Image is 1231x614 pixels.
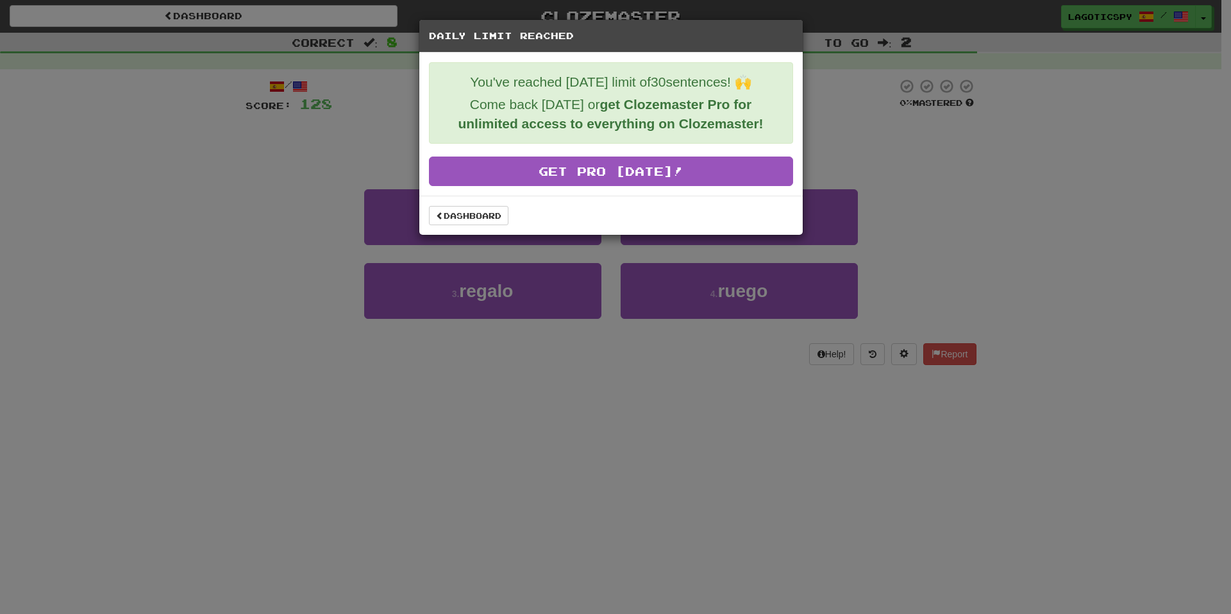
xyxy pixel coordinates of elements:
p: Come back [DATE] or [439,95,783,133]
h5: Daily Limit Reached [429,30,793,42]
p: You've reached [DATE] limit of 30 sentences! 🙌 [439,72,783,92]
a: Get Pro [DATE]! [429,157,793,186]
a: Dashboard [429,206,508,225]
strong: get Clozemaster Pro for unlimited access to everything on Clozemaster! [458,97,763,131]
